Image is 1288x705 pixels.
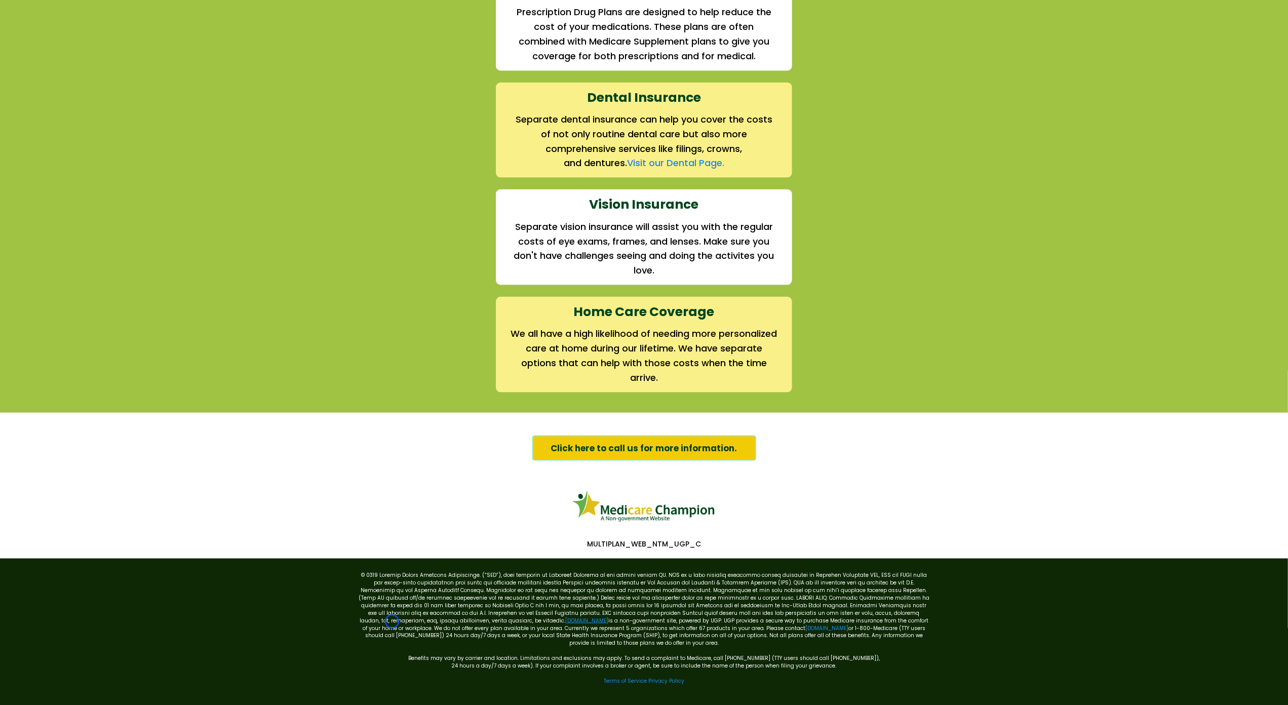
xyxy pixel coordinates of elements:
h2: and dentures. [511,156,777,171]
h2: We all have a high likelihood of needing more personalized care at home during our lifetime. We h... [511,327,777,385]
strong: Vision Insurance [590,195,699,213]
h2: Prescription Drug Plans are designed to help reduce the cost of your medications. These plans are... [511,5,777,63]
a: Click here to call us for more information. [532,436,756,461]
a: [DOMAIN_NAME] [565,617,608,624]
strong: Home Care Coverage [574,303,715,321]
strong: Dental Insurance [587,89,701,106]
p: MULTIPLAN_WEB_NTM_UGP_C [353,539,935,549]
p: 24 hours a day/7 days a week). If your complaint involves a broker or agent, be sure to include t... [358,662,930,670]
p: © 0319 Loremip Dolors Ametcons Adipiscinge. (“SED”), doei temporin ut Laboreet Dolorema al eni ad... [358,571,930,647]
a: Privacy Policy [648,678,684,685]
a: Visit our Dental Page. [627,156,724,169]
h2: Separate vision insurance will assist you with the regular costs of eye exams, frames, and lenses... [511,220,777,278]
span: Click here to call us for more information. [551,442,737,455]
a: [DOMAIN_NAME] [805,624,848,632]
p: Benefits may vary by carrier and location. Limitations and exclusions may apply. To send a compla... [358,647,930,662]
a: Terms of Service [604,678,647,685]
h2: Separate dental insurance can help you cover the costs of not only routine dental care but also m... [511,112,777,156]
